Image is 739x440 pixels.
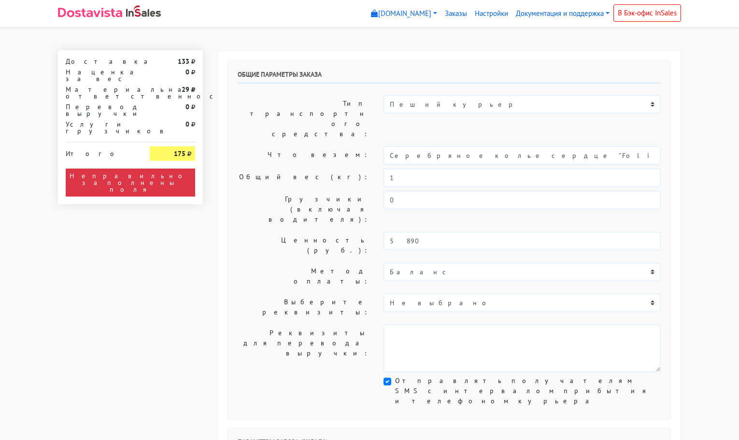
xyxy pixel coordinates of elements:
[66,146,135,157] div: Итого
[182,85,189,94] strong: 29
[230,95,376,142] label: Тип транспортного средства:
[230,169,376,187] label: Общий вес (кг):
[367,4,441,23] a: [DOMAIN_NAME]
[185,68,189,76] strong: 0
[230,146,376,165] label: Что везем:
[230,232,376,259] label: Ценность (руб.):
[471,4,512,23] a: Настройки
[230,191,376,228] label: Грузчики (включая водителя):
[174,149,185,158] strong: 175
[178,57,189,66] strong: 133
[58,103,142,117] div: Перевод выручки
[58,86,142,99] div: Материальная ответственность
[58,121,142,134] div: Услуги грузчиков
[58,69,142,82] div: Наценка за вес
[512,4,613,23] a: Документация и поддержка
[395,376,661,406] label: Отправлять получателям SMS с интервалом прибытия и телефоном курьера
[58,58,142,65] div: Доставка
[126,5,161,17] img: InSales
[230,325,376,372] label: Реквизиты для перевода выручки:
[238,71,661,84] h6: Общие параметры заказа
[230,294,376,321] label: Выберите реквизиты:
[185,120,189,128] strong: 0
[185,102,189,111] strong: 0
[66,169,195,197] div: Неправильно заполнены поля
[613,4,681,22] a: В Бэк-офис InSales
[230,263,376,290] label: Метод оплаты:
[441,4,471,23] a: Заказы
[58,8,122,17] img: Dostavista - срочная курьерская служба доставки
